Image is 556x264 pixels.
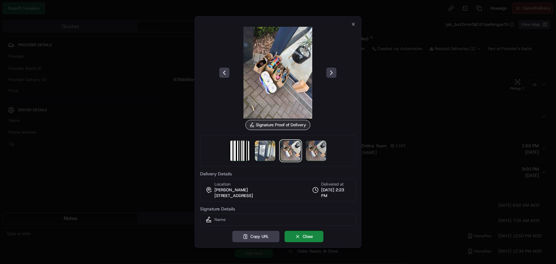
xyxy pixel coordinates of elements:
button: Close [285,231,324,242]
label: Delivery Details [200,172,356,176]
label: Signature Details [200,207,356,211]
img: signature_proof_of_delivery image [281,141,301,161]
button: Copy URL [233,231,280,242]
span: [STREET_ADDRESS] [214,193,253,199]
div: Signature Proof of Delivery [246,120,311,130]
span: Name [214,217,226,223]
img: signature_proof_of_delivery image [232,27,324,119]
span: [PERSON_NAME] [214,187,248,193]
span: Delivered at [321,181,350,187]
span: [DATE] 2:23 PM [321,187,350,199]
img: barcode_scan_on_pickup image [230,141,250,161]
img: signature_proof_of_delivery image [306,141,327,161]
span: Location [214,181,230,187]
img: signature_proof_of_delivery image [255,141,276,161]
